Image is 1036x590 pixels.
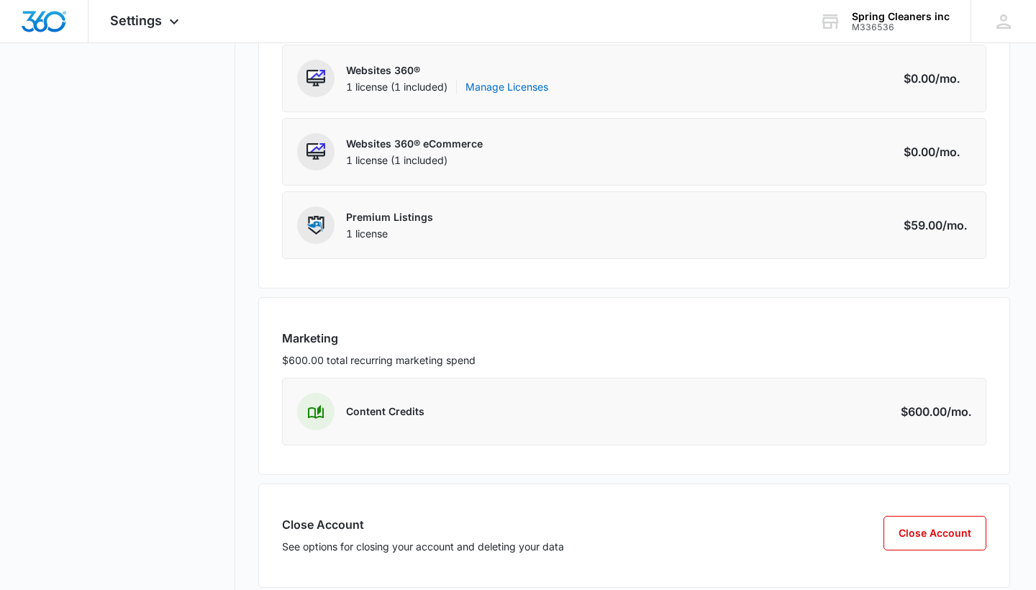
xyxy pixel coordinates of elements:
p: $600.00 total recurring marketing spend [282,353,986,368]
div: account id [852,22,950,32]
div: 1 license (1 included) [346,80,548,94]
div: $0.00 [904,143,971,160]
p: Content Credits [346,404,424,419]
p: Premium Listings [346,210,433,224]
span: Settings [110,13,162,28]
span: /mo. [935,143,960,160]
p: See options for closing your account and deleting your data [282,539,564,554]
p: Websites 360® [346,63,548,78]
h3: Marketing [282,330,986,347]
button: Close Account [883,516,986,550]
div: $600.00 [901,403,971,420]
div: $0.00 [904,70,971,87]
p: Websites 360® eCommerce [346,137,483,151]
div: 1 license [346,227,433,241]
div: $59.00 [904,217,971,234]
a: Manage Licenses [465,80,548,94]
div: 1 license (1 included) [346,153,483,168]
div: account name [852,11,950,22]
span: /mo. [935,70,960,87]
span: /mo. [942,217,967,234]
span: /mo. [947,403,971,420]
h3: Close Account [282,516,564,533]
